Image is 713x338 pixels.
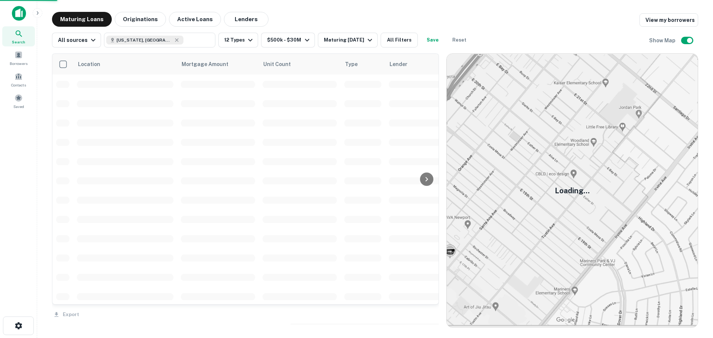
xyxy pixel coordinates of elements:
[2,69,35,89] a: Contacts
[390,60,407,69] span: Lender
[224,12,268,27] button: Lenders
[345,60,358,69] span: Type
[115,12,166,27] button: Originations
[58,36,98,45] div: All sources
[52,33,101,47] button: All sources
[117,37,172,43] span: [US_STATE], [GEOGRAPHIC_DATA]
[555,185,590,196] h5: Loading...
[12,39,25,45] span: Search
[341,54,385,75] th: Type
[421,33,445,47] button: Save your search to get updates of matches that match your search criteria.
[447,54,698,327] img: map-placeholder.webp
[318,33,378,47] button: Maturing [DATE]
[324,36,374,45] div: Maturing [DATE]
[78,60,110,69] span: Location
[676,279,713,314] iframe: Chat Widget
[261,33,315,47] button: $500k - $30M
[649,36,677,45] h6: Show Map
[73,54,177,75] th: Location
[177,54,259,75] th: Mortgage Amount
[447,33,471,47] button: Reset
[263,60,300,69] span: Unit Count
[10,60,27,66] span: Borrowers
[2,91,35,111] a: Saved
[639,13,698,27] a: View my borrowers
[52,12,112,27] button: Maturing Loans
[218,33,258,47] button: 12 Types
[259,54,341,75] th: Unit Count
[381,33,418,47] button: All Filters
[13,104,24,109] span: Saved
[11,82,26,88] span: Contacts
[182,60,238,69] span: Mortgage Amount
[169,12,221,27] button: Active Loans
[2,26,35,46] a: Search
[385,54,504,75] th: Lender
[12,6,26,21] img: capitalize-icon.png
[2,48,35,68] a: Borrowers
